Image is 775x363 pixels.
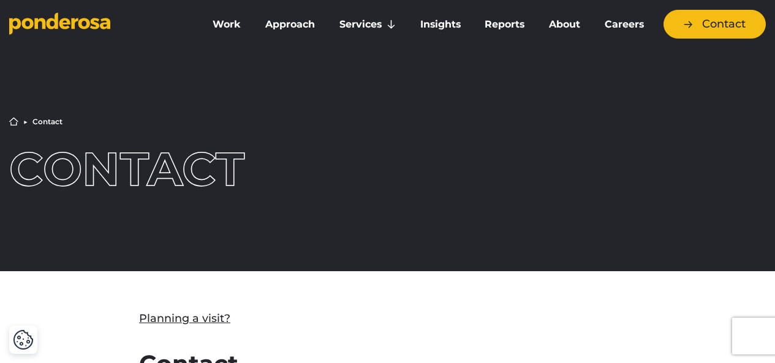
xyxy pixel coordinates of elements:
[13,329,34,350] img: Revisit consent button
[663,10,766,39] a: Contact
[539,12,590,37] a: About
[203,12,251,37] a: Work
[9,117,18,126] a: Home
[410,12,471,37] a: Insights
[9,12,184,37] a: Go to homepage
[595,12,654,37] a: Careers
[139,310,230,327] a: Planning a visit?
[9,146,314,192] h1: Contact
[23,118,28,125] li: ▶︎
[475,12,535,37] a: Reports
[255,12,325,37] a: Approach
[330,12,406,37] a: Services
[13,329,34,350] button: Cookie Settings
[32,118,62,125] li: Contact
